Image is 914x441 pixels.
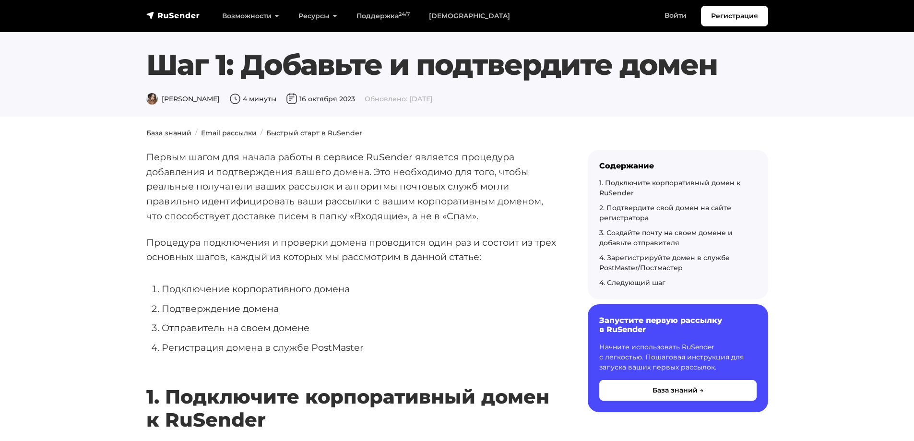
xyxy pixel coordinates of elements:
h1: Шаг 1: Добавьте и подтвердите домен [146,48,768,82]
a: Поддержка24/7 [347,6,419,26]
span: 4 минуты [229,95,276,103]
img: Время чтения [229,93,241,105]
div: Содержание [599,161,757,170]
a: 4. Следующий шаг [599,278,665,287]
button: База знаний → [599,380,757,401]
p: Начните использовать RuSender с легкостью. Пошаговая инструкция для запуска ваших первых рассылок. [599,342,757,372]
span: 16 октября 2023 [286,95,355,103]
a: База знаний [146,129,191,137]
h6: Запустите первую рассылку в RuSender [599,316,757,334]
span: Обновлено: [DATE] [365,95,433,103]
li: Подтверждение домена [162,301,557,316]
a: Email рассылки [201,129,257,137]
p: Процедура подключения и проверки домена проводится один раз и состоит из трех основных шагов, каж... [146,235,557,264]
h2: 1. Подключите корпоративный домен к RuSender [146,357,557,431]
a: 3. Создайте почту на своем домене и добавьте отправителя [599,228,733,247]
a: 4. Зарегистрируйте домен в службе PostMaster/Постмастер [599,253,730,272]
li: Регистрация домена в службе PostMaster [162,340,557,355]
a: [DEMOGRAPHIC_DATA] [419,6,520,26]
a: Запустите первую рассылку в RuSender Начните использовать RuSender с легкостью. Пошаговая инструк... [588,304,768,412]
nav: breadcrumb [141,128,774,138]
a: 2. Подтвердите свой домен на сайте регистратора [599,203,731,222]
a: Войти [655,6,696,25]
span: [PERSON_NAME] [146,95,220,103]
a: Возможности [213,6,289,26]
a: 1. Подключите корпоративный домен к RuSender [599,179,740,197]
li: Отправитель на своем домене [162,321,557,335]
a: Быстрый старт в RuSender [266,129,362,137]
sup: 24/7 [399,11,410,17]
img: Дата публикации [286,93,297,105]
img: RuSender [146,11,200,20]
p: Первым шагом для начала работы в сервисе RuSender является процедура добавления и подтверждения в... [146,150,557,224]
a: Ресурсы [289,6,347,26]
li: Подключение корпоративного домена [162,282,557,297]
a: Регистрация [701,6,768,26]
